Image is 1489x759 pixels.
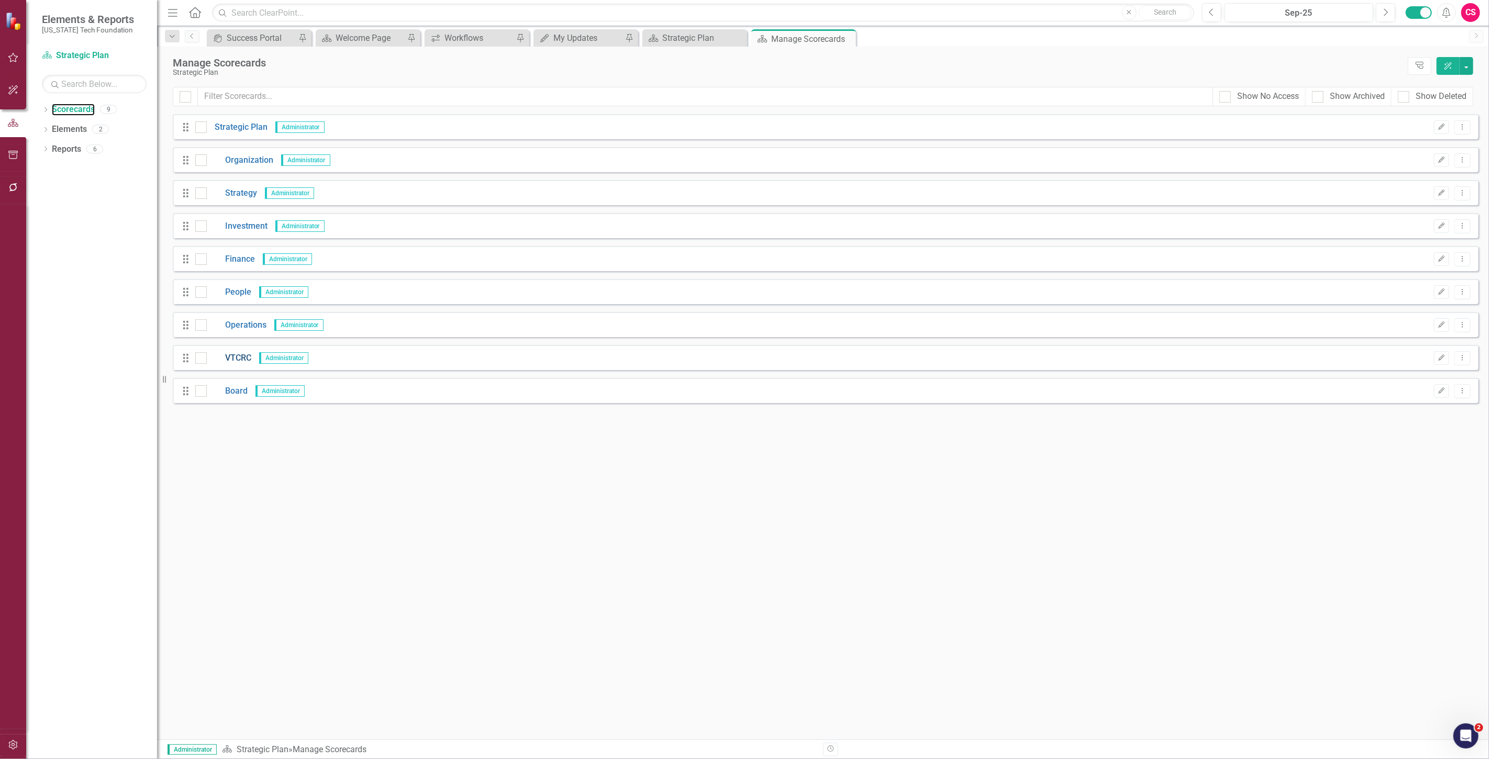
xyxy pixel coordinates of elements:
a: Strategic Plan [645,31,744,44]
a: Scorecards [52,104,95,116]
span: 2 [1475,723,1483,732]
span: Administrator [259,352,308,364]
a: Investment [207,220,268,232]
a: Strategy [207,187,257,199]
div: Workflows [445,31,514,44]
span: Administrator [255,385,305,397]
span: Administrator [265,187,314,199]
div: Manage Scorecards [771,32,853,46]
button: Search [1139,5,1192,20]
span: Search [1154,8,1176,16]
a: Reports [52,143,81,155]
div: Manage Scorecards [173,57,1403,69]
a: Strategic Plan [42,50,147,62]
img: ClearPoint Strategy [5,11,25,31]
div: » Manage Scorecards [222,744,815,756]
div: My Updates [553,31,623,44]
input: Search Below... [42,75,147,93]
a: VTCRC [207,352,251,364]
small: [US_STATE] Tech Foundation [42,26,134,34]
a: Elements [52,124,87,136]
div: Show Archived [1330,91,1385,103]
a: My Updates [536,31,623,44]
div: Show Deleted [1416,91,1466,103]
button: Sep-25 [1225,3,1373,22]
input: Filter Scorecards... [197,87,1213,106]
a: Strategic Plan [207,121,268,133]
iframe: Intercom live chat [1453,723,1479,749]
span: Administrator [281,154,330,166]
div: 9 [100,105,117,114]
span: Administrator [275,220,325,232]
a: Workflows [427,31,514,44]
div: 6 [86,144,103,153]
div: Sep-25 [1228,7,1370,19]
a: Finance [207,253,255,265]
span: Administrator [274,319,324,331]
span: Administrator [168,744,217,755]
a: Operations [207,319,266,331]
a: Success Portal [209,31,296,44]
a: Welcome Page [318,31,405,44]
span: Administrator [275,121,325,133]
div: 2 [92,125,109,134]
a: Strategic Plan [237,744,288,754]
a: Organization [207,154,273,166]
span: Administrator [263,253,312,265]
div: Success Portal [227,31,296,44]
a: Board [207,385,248,397]
button: CS [1461,3,1480,22]
input: Search ClearPoint... [212,4,1194,22]
span: Administrator [259,286,308,298]
div: Strategic Plan [662,31,744,44]
div: Welcome Page [336,31,405,44]
div: Show No Access [1237,91,1299,103]
a: People [207,286,251,298]
span: Elements & Reports [42,13,134,26]
div: Strategic Plan [173,69,1403,76]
